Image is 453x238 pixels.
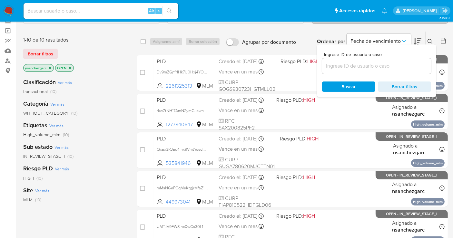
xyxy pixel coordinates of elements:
[339,7,375,14] span: Accesos rápidos
[24,7,178,15] input: Buscar usuario o caso...
[162,6,176,15] button: search-icon
[439,15,450,20] span: 3.163.0
[149,8,154,14] span: Alt
[382,8,387,14] a: Notificaciones
[158,8,160,14] span: s
[403,8,439,14] p: nancy.sanchezgarcia@mercadolibre.com.mx
[441,7,448,14] a: Salir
